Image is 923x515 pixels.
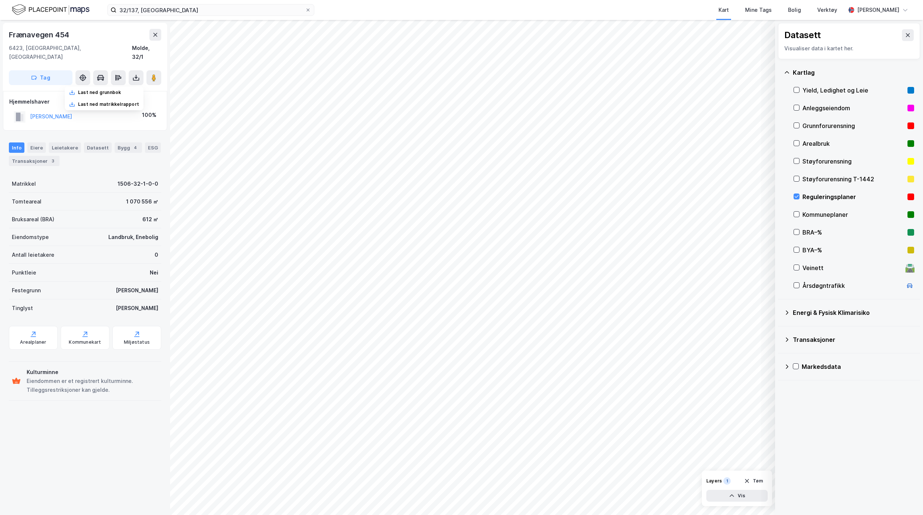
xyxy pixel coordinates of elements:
div: Mine Tags [745,6,772,14]
div: Tinglyst [12,304,33,313]
div: Festegrunn [12,286,41,295]
div: Transaksjoner [793,335,914,344]
div: Transaksjoner [9,156,60,166]
div: Markedsdata [802,362,914,371]
div: 4 [132,144,139,151]
div: 1506-32-1-0-0 [118,179,158,188]
button: Tøm [739,475,768,487]
div: Bygg [115,142,142,153]
div: Kulturminne [27,368,158,377]
div: Layers [706,478,722,484]
div: Molde, 32/1 [132,44,161,61]
div: Støyforurensning [802,157,905,166]
div: Tomteareal [12,197,41,206]
div: ESG [145,142,161,153]
div: Nei [150,268,158,277]
div: Frænavegen 454 [9,29,71,41]
div: Anleggseiendom [802,104,905,112]
div: Kommunekart [69,339,101,345]
div: Last ned matrikkelrapport [78,101,139,107]
div: Arealplaner [20,339,46,345]
div: Arealbruk [802,139,905,148]
div: Verktøy [817,6,837,14]
div: Datasett [784,29,821,41]
div: Datasett [84,142,112,153]
div: 1 [723,477,731,485]
div: Last ned grunnbok [78,90,121,95]
iframe: Chat Widget [886,479,923,515]
div: Landbruk, Enebolig [108,233,158,242]
div: Yield, Ledighet og Leie [802,86,905,95]
div: Bolig [788,6,801,14]
div: Bruksareal (BRA) [12,215,54,224]
div: Info [9,142,24,153]
div: Antall leietakere [12,250,54,259]
div: Leietakere [49,142,81,153]
input: Søk på adresse, matrikkel, gårdeiere, leietakere eller personer [116,4,305,16]
div: Reguleringsplaner [802,192,905,201]
div: Støyforurensning T-1442 [802,175,905,184]
div: Eiere [27,142,46,153]
div: 🛣️ [905,263,915,273]
div: Matrikkel [12,179,36,188]
div: Kart [719,6,729,14]
img: logo.f888ab2527a4732fd821a326f86c7f29.svg [12,3,89,16]
div: Grunnforurensning [802,121,905,130]
div: Energi & Fysisk Klimarisiko [793,308,914,317]
div: Årsdøgntrafikk [802,281,902,290]
div: 3 [49,157,57,165]
div: BYA–% [802,246,905,255]
div: Kartlag [793,68,914,77]
div: Eiendomstype [12,233,49,242]
div: 6423, [GEOGRAPHIC_DATA], [GEOGRAPHIC_DATA] [9,44,132,61]
div: 1 070 556 ㎡ [126,197,158,206]
div: BRA–% [802,228,905,237]
div: [PERSON_NAME] [857,6,899,14]
button: Vis [706,490,768,502]
div: Kommuneplaner [802,210,905,219]
div: Punktleie [12,268,36,277]
div: Eiendommen er et registrert kulturminne. Tilleggsrestriksjoner kan gjelde. [27,377,158,394]
div: [PERSON_NAME] [116,286,158,295]
div: Visualiser data i kartet her. [784,44,914,53]
div: 612 ㎡ [142,215,158,224]
div: Veinett [802,263,902,272]
div: Hjemmelshaver [9,97,161,106]
div: Miljøstatus [124,339,150,345]
div: 0 [155,250,158,259]
div: Kontrollprogram for chat [886,479,923,515]
div: 100% [142,111,156,120]
button: Tag [9,70,72,85]
div: [PERSON_NAME] [116,304,158,313]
